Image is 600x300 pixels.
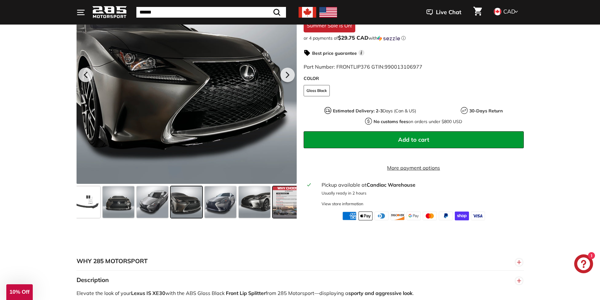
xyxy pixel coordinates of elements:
[436,8,461,16] span: Live Chat
[374,118,462,125] p: on orders under $800 USD
[9,289,29,295] span: 10% Off
[572,254,595,275] inbox-online-store-chat: Shopify online store chat
[304,35,524,41] div: or 4 payments of$29.75 CADwithSezzle Click to learn more about Sezzle
[469,108,503,114] strong: 30-Days Return
[358,212,373,220] img: apple_pay
[6,284,33,300] div: 10% Off
[398,136,429,143] span: Add to cart
[503,8,515,15] span: CAD
[226,290,266,296] strong: Front Lip Splitter
[304,64,422,70] span: Part Number: FRONTLIP376 GTIN:
[358,50,364,56] span: i
[322,190,520,196] p: Usually ready in 2 hours
[322,201,363,207] div: View store information
[391,212,405,220] img: discover
[322,181,520,189] div: Pickup available at
[374,212,389,220] img: diners_club
[374,119,408,124] strong: No customs fees
[312,50,357,56] strong: Best price guarantee
[418,4,470,20] button: Live Chat
[377,36,400,41] img: Sezzle
[333,108,383,114] strong: Estimated Delivery: 2-3
[304,164,524,172] a: More payment options
[304,35,524,41] div: or 4 payments of with
[136,7,286,18] input: Search
[407,212,421,220] img: google_pay
[423,212,437,220] img: master
[455,212,469,220] img: shopify_pay
[304,131,524,148] button: Add to cart
[471,212,485,220] img: visa
[333,108,416,114] p: Days (Can & US)
[470,2,486,23] a: Cart
[131,290,165,296] strong: Lexus IS XE30
[77,252,524,271] button: WHY 285 MOTORSPORT
[92,5,127,20] img: Logo_285_Motorsport_areodynamics_components
[385,64,422,70] span: 990013106977
[304,75,524,82] label: COLOR
[338,34,369,41] span: $29.75 CAD
[367,182,415,188] strong: Candiac Warehouse
[304,19,355,32] div: Summer Sale is On!
[342,212,357,220] img: american_express
[348,290,413,296] strong: sporty and aggressive look
[77,271,524,290] button: Description
[439,212,453,220] img: paypal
